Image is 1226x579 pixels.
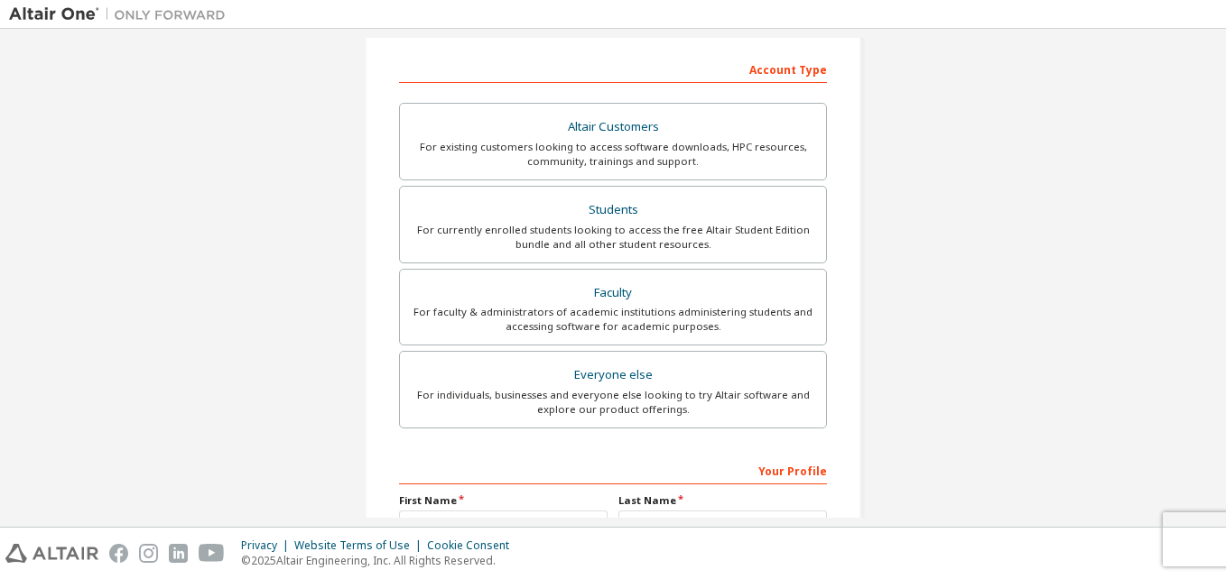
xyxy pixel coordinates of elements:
[411,305,815,334] div: For faculty & administrators of academic institutions administering students and accessing softwa...
[411,223,815,252] div: For currently enrolled students looking to access the free Altair Student Edition bundle and all ...
[139,544,158,563] img: instagram.svg
[399,493,608,508] label: First Name
[411,388,815,417] div: For individuals, businesses and everyone else looking to try Altair software and explore our prod...
[411,363,815,388] div: Everyone else
[411,198,815,223] div: Students
[399,455,827,484] div: Your Profile
[241,553,520,568] p: © 2025 Altair Engineering, Inc. All Rights Reserved.
[427,538,520,553] div: Cookie Consent
[241,538,294,553] div: Privacy
[169,544,188,563] img: linkedin.svg
[199,544,225,563] img: youtube.svg
[411,280,815,306] div: Faculty
[5,544,98,563] img: altair_logo.svg
[411,140,815,169] div: For existing customers looking to access software downloads, HPC resources, community, trainings ...
[294,538,427,553] div: Website Terms of Use
[9,5,235,23] img: Altair One
[109,544,128,563] img: facebook.svg
[399,54,827,83] div: Account Type
[411,115,815,140] div: Altair Customers
[618,493,827,508] label: Last Name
